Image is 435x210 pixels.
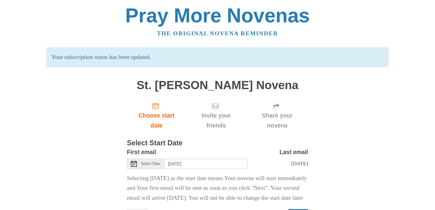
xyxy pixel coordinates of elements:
h3: Select Start Date [127,139,308,147]
span: Choose start date [133,111,180,131]
p: Selecting [DATE] as the start date means Your novena will start immediately and Your first email ... [127,173,308,203]
span: Select Date [141,162,160,166]
span: Share your novena [252,111,302,131]
h1: St. [PERSON_NAME] Novena [127,79,308,92]
div: Click "Next" to confirm your start date first. [246,98,308,134]
label: Last email [279,147,308,157]
a: Pray More Novenas [125,4,310,27]
span: Invite your friends [192,111,240,131]
div: Click "Next" to confirm your start date first. [186,98,246,134]
p: Your subscription status has been updated. [47,47,388,67]
input: Use the arrow keys to pick a date [164,159,248,169]
span: [DATE] [291,160,308,166]
a: Choose start date [127,98,186,134]
label: First email [127,147,156,157]
a: The original novena reminder [157,30,278,37]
